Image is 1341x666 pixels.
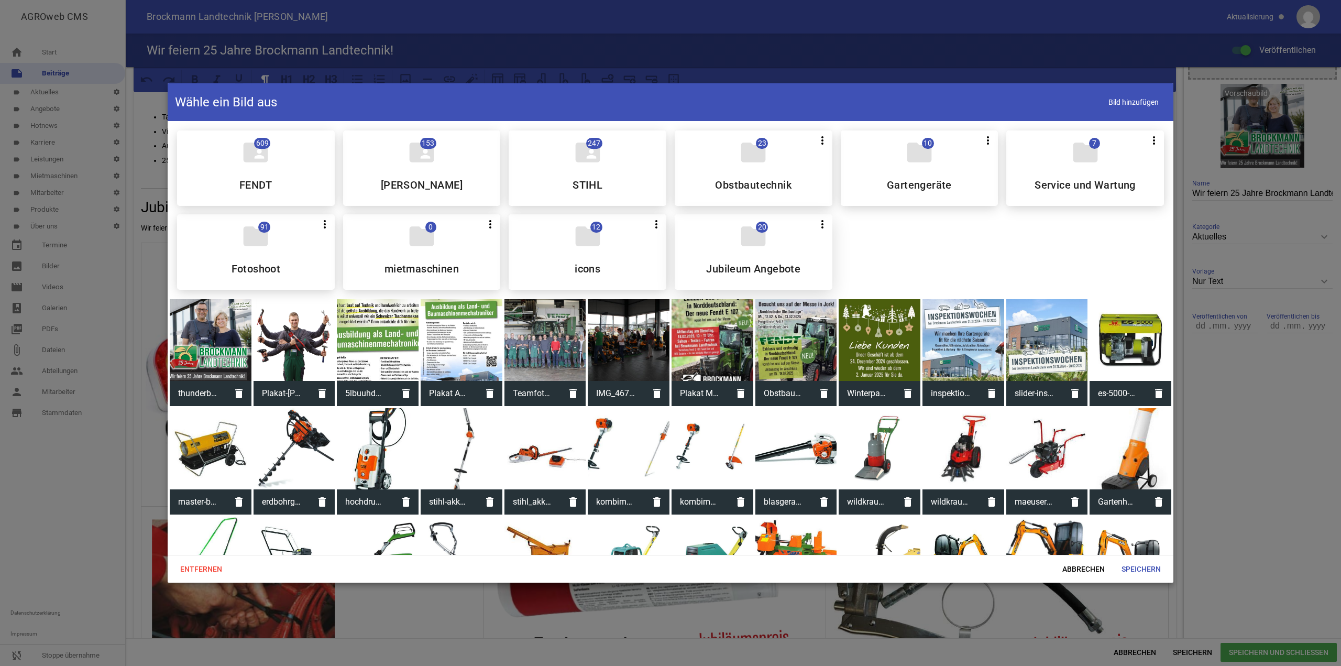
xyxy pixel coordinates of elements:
[407,222,436,251] i: folder
[407,138,436,167] i: folder_shared
[675,130,832,206] div: Obstbautechnik
[1144,130,1164,149] button: more_vert
[1006,130,1164,206] div: Service und Wartung
[982,134,994,147] i: more_vert
[480,214,500,233] button: more_vert
[839,488,895,516] span: wildkrautbrenner-zoom.jpg
[226,381,251,406] i: delete
[672,380,728,407] span: Plakat Messe E 107 komprimiert.jpg
[310,489,335,515] i: delete
[1090,380,1146,407] span: es-5000-stromerzeuger-zoom.jpg
[905,138,934,167] i: folder
[425,222,436,233] span: 0
[588,380,644,407] span: IMG_4670.JPG
[421,380,477,407] span: Plakat Ausbildung.jpg
[573,222,602,251] i: folder
[509,130,666,206] div: STIHL
[1146,381,1171,406] i: delete
[421,488,477,516] span: stihl-akku-heckenschneider-hla-65-zoom.jpg
[839,380,895,407] span: Winterpause .jpg
[381,180,463,190] h5: [PERSON_NAME]
[739,222,768,251] i: folder
[254,380,310,407] span: Plakat-Brockmann sucht den Superschrauber_Finale_ohne.png
[177,214,335,290] div: Fotoshoot
[575,264,600,274] h5: icons
[841,130,998,206] div: Gartengeräte
[1148,134,1160,147] i: more_vert
[922,488,979,516] span: wildkrautbuerste-zoom.jpg
[590,222,602,233] span: 12
[979,489,1004,515] i: delete
[816,134,829,147] i: more_vert
[812,130,832,149] button: more_vert
[1090,488,1146,516] span: Gartenhäcksler-Stihl.jpg
[226,489,251,515] i: delete
[175,94,277,111] h4: Wähle ein Bild aus
[177,130,335,206] div: FENDT
[1089,138,1100,149] span: 7
[728,489,753,515] i: delete
[978,130,998,149] button: more_vert
[650,218,663,231] i: more_vert
[755,380,812,407] span: Obstbautage 2025.jpg
[816,218,829,231] i: more_vert
[504,488,561,516] span: stihl_akku-heckenschere-zoom.jpg
[922,138,934,149] span: 10
[922,380,979,407] span: inspektionswochen-social.jpg
[811,381,837,406] i: delete
[170,488,226,516] span: master-b-150-zoom.jpg
[560,489,586,515] i: delete
[254,138,270,149] span: 609
[241,222,270,251] i: folder
[393,381,419,406] i: delete
[1113,560,1169,578] span: Speichern
[887,180,952,190] h5: Gartengeräte
[258,222,270,233] span: 91
[573,180,602,190] h5: STIHL
[477,489,502,515] i: delete
[1054,560,1113,578] span: Abbrechen
[239,180,272,190] h5: FENDT
[588,488,644,516] span: kombimotor-stihl-mit-hochentaster-zoom.jpg
[1006,488,1063,516] span: maeuserich-wuehlmausvernichter-zoom.jpg
[172,560,230,578] span: Entfernen
[337,380,393,407] span: 5lbuuhdwx0lz3yxvnon2qvh1dldk1osxqu7urk8u 1.jpg
[644,381,669,406] i: delete
[384,264,459,274] h5: mietmaschinen
[1062,381,1087,406] i: delete
[254,488,310,516] span: erdbohrgeraet-stihl-zoom.jpg
[1071,138,1100,167] i: folder
[672,488,728,516] span: kombimotor-stihl-mit-sense-zoom.jpg
[811,489,837,515] i: delete
[1101,91,1166,113] span: Bild hinzufügen
[1035,180,1136,190] h5: Service und Wartung
[1006,380,1063,407] span: slider-inspektion.jpg
[310,381,335,406] i: delete
[706,264,800,274] h5: Jubileum Angebote
[170,380,226,407] span: thunderbird_v5Q3HaGkOR.png
[756,222,768,233] span: 20
[812,214,832,233] button: more_vert
[646,214,666,233] button: more_vert
[504,380,561,407] span: Teamfoto neu.jpg
[315,214,335,233] button: more_vert
[477,381,502,406] i: delete
[560,381,586,406] i: delete
[241,138,270,167] i: folder_shared
[420,138,436,149] span: 153
[1146,489,1171,515] i: delete
[484,218,497,231] i: more_vert
[895,381,920,406] i: delete
[755,488,812,516] span: blasgeraet-bg56-zoom.jpg
[318,218,331,231] i: more_vert
[232,264,281,274] h5: Fotoshoot
[715,180,792,190] h5: Obstbautechnik
[895,489,920,515] i: delete
[728,381,753,406] i: delete
[586,138,602,149] span: 247
[739,138,768,167] i: folder
[979,381,1004,406] i: delete
[343,214,501,290] div: mietmaschinen
[675,214,832,290] div: Jubileum Angebote
[337,488,393,516] span: hochdruckreiniger-re-143-zoom.jpg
